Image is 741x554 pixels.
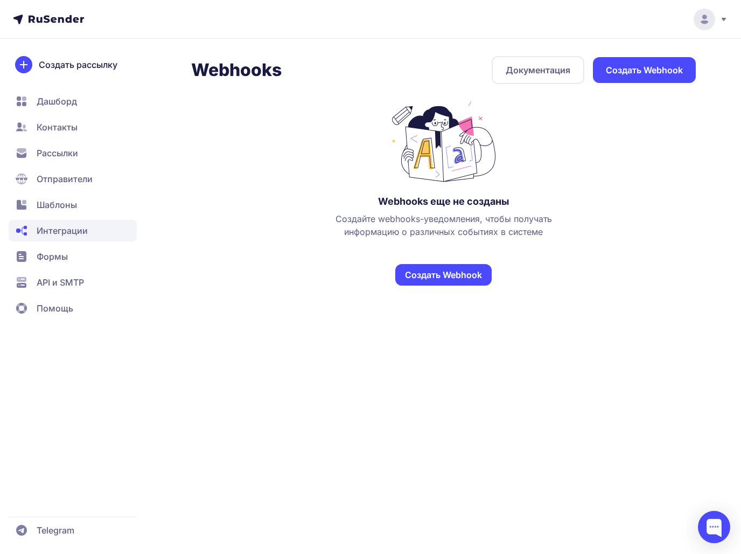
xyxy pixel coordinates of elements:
span: Создать рассылку [39,58,117,71]
a: Создать Webhook [593,57,696,83]
span: Telegram [37,524,74,537]
span: Интеграции [37,224,88,237]
span: Шаблоны [37,198,77,211]
span: Контакты [37,121,78,134]
span: Создайте webhooks-уведомления, чтобы получать информацию о различных событиях в системе [310,212,577,238]
span: API и SMTP [37,276,84,289]
a: Telegram [9,520,137,541]
img: no_photo [390,101,498,182]
h3: Webhooks еще не созданы [378,195,509,208]
span: Помощь [37,302,73,315]
h2: Webhooks [191,59,282,81]
a: Создать Webhook [395,264,492,286]
a: Документация [492,56,584,84]
span: Дашборд [37,95,77,108]
span: Рассылки [37,147,78,160]
span: Отправители [37,172,93,185]
span: Формы [37,250,68,263]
